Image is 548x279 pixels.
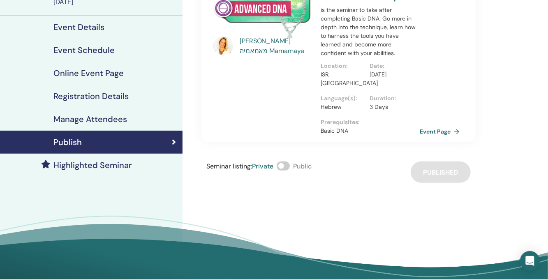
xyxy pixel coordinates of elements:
[53,22,104,32] h4: Event Details
[420,125,463,138] a: Event Page
[53,160,132,170] h4: Highlighted Seminar
[53,91,129,101] h4: Registration Details
[370,94,414,103] p: Duration :
[53,45,115,55] h4: Event Schedule
[240,36,313,56] a: [PERSON_NAME] מאמאמיה Mamamaya
[321,70,365,88] p: ISR, [GEOGRAPHIC_DATA]
[370,62,414,70] p: Date :
[321,6,419,58] p: is the seminar to take after completing Basic DNA. Go more in depth into the technique, learn how...
[520,251,540,271] div: Open Intercom Messenger
[370,70,414,79] p: [DATE]
[206,162,252,171] span: Seminar listing :
[321,118,419,127] p: Prerequisites :
[53,137,82,147] h4: Publish
[213,36,233,56] img: default.jpg
[321,127,419,135] p: Basic DNA
[370,103,414,111] p: 3 Days
[53,114,127,124] h4: Manage Attendees
[321,94,365,103] p: Language(s) :
[321,103,365,111] p: Hebrew
[293,162,312,171] span: Public
[252,162,273,171] span: Private
[321,62,365,70] p: Location :
[53,68,124,78] h4: Online Event Page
